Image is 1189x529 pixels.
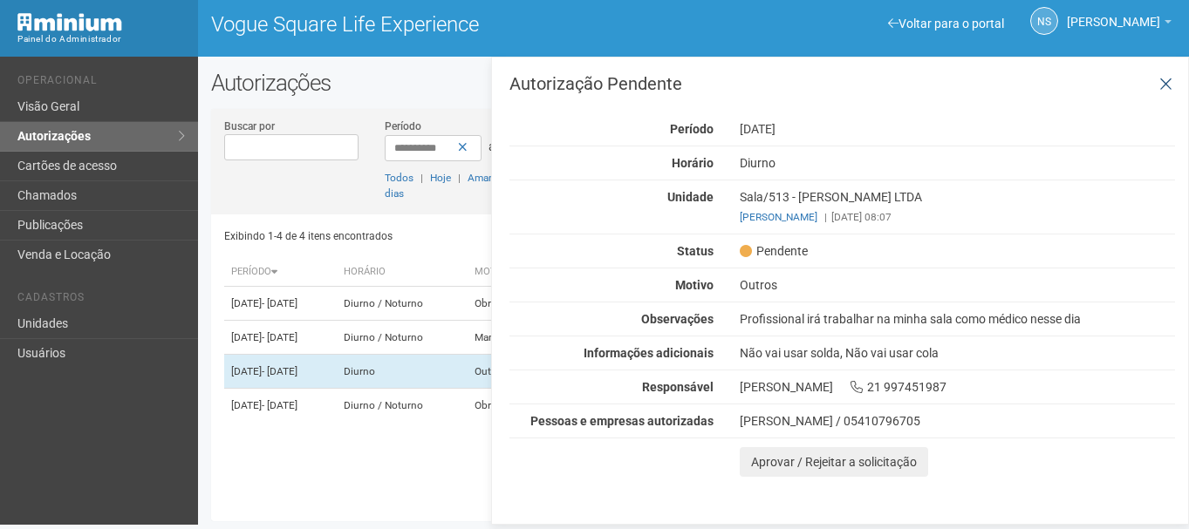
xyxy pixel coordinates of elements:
td: Outros [468,355,568,389]
h3: Autorização Pendente [509,75,1175,92]
div: [PERSON_NAME] 21 997451987 [727,379,1188,395]
a: Amanhã [468,172,506,184]
h2: Autorizações [211,70,1176,96]
div: Exibindo 1-4 de 4 itens encontrados [224,223,687,249]
span: | [824,211,827,223]
div: Painel do Administrador [17,31,185,47]
button: Aprovar / Rejeitar a solicitação [740,447,928,477]
strong: Informações adicionais [584,346,714,360]
strong: Unidade [667,190,714,204]
span: | [458,172,461,184]
th: Horário [337,258,468,287]
div: Outros [727,277,1188,293]
div: Não vai usar solda, Não vai usar cola [727,345,1188,361]
strong: Motivo [675,278,714,292]
td: Manutenção [468,321,568,355]
a: [PERSON_NAME] [1067,17,1172,31]
td: [DATE] [224,389,337,423]
div: Sala/513 - [PERSON_NAME] LTDA [727,189,1188,225]
li: Operacional [17,74,185,92]
td: [DATE] [224,355,337,389]
li: Cadastros [17,291,185,309]
div: [DATE] [727,121,1188,137]
td: [DATE] [224,287,337,321]
td: Obra [468,389,568,423]
div: Diurno [727,155,1188,171]
a: Voltar para o portal [888,17,1004,31]
div: [PERSON_NAME] / 05410796705 [740,413,1175,429]
a: [PERSON_NAME] [740,211,817,223]
span: - [DATE] [262,399,297,411]
strong: Horário [672,156,714,170]
td: Diurno / Noturno [337,321,468,355]
th: Motivo [468,258,568,287]
span: - [DATE] [262,365,297,377]
div: [DATE] 08:07 [740,209,1175,225]
strong: Responsável [642,380,714,394]
a: Todos [385,172,413,184]
h1: Vogue Square Life Experience [211,13,680,36]
td: Diurno [337,355,468,389]
strong: Pessoas e empresas autorizadas [530,414,714,428]
th: Período [224,258,337,287]
div: Profissional irá trabalhar na minha sala como médico nesse dia [727,311,1188,327]
a: NS [1030,7,1058,35]
span: - [DATE] [262,297,297,309]
strong: Observações [641,312,714,326]
label: Período [385,119,421,134]
span: - [DATE] [262,331,297,343]
td: Diurno / Noturno [337,287,468,321]
label: Buscar por [224,119,275,134]
td: [DATE] [224,321,337,355]
td: Diurno / Noturno [337,389,468,423]
strong: Período [670,122,714,136]
span: a [489,139,495,153]
span: Pendente [740,243,808,259]
strong: Status [677,244,714,258]
a: Hoje [430,172,451,184]
img: Minium [17,13,122,31]
td: Obra [468,287,568,321]
span: | [420,172,423,184]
